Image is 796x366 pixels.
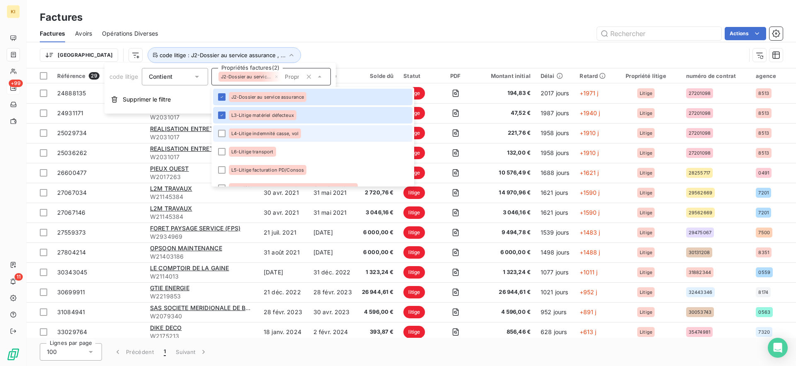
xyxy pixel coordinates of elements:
[109,343,159,361] button: Précédent
[40,48,118,62] button: [GEOGRAPHIC_DATA]
[308,242,357,262] td: [DATE]
[536,183,575,203] td: 1621 jours
[580,90,599,97] span: +1971 j
[481,328,531,336] span: 856,46 €
[481,89,531,97] span: 194,83 €
[308,282,357,302] td: 28 févr. 2023
[150,264,229,271] span: LE COMPTOIR DE LA GAINE
[580,149,599,156] span: +1910 j
[758,230,770,235] span: 7500
[231,131,299,136] span: L4-Litige indemnité casse, vol
[150,113,254,121] span: W2031017
[640,270,652,275] span: Litige
[481,308,531,316] span: 4 596,00 €
[640,131,652,136] span: Litige
[403,326,425,338] span: litige
[580,109,600,116] span: +1940 j
[689,290,712,295] span: 32443346
[536,242,575,262] td: 1498 jours
[231,167,304,172] span: L5-Litige facturation PD/Consos
[259,183,308,203] td: 30 avr. 2021
[150,205,192,212] span: L2M TRAVAUX
[89,72,99,80] span: 29
[758,290,768,295] span: 8174
[640,111,652,116] span: Litige
[758,131,769,136] span: 8513
[403,246,425,259] span: litige
[640,150,652,155] span: Litige
[640,310,652,315] span: Litige
[481,208,531,217] span: 3 046,16 €
[536,262,575,282] td: 1077 jours
[536,223,575,242] td: 1539 jours
[758,190,769,195] span: 7201
[536,103,575,123] td: 1987 jours
[259,223,308,242] td: 21 juil. 2021
[123,95,171,104] span: Supprimer le filtre
[403,107,425,119] span: litige
[159,343,171,361] button: 1
[362,268,394,276] span: 1 323,24 €
[231,95,304,99] span: J2-Dossier au service assurance
[403,266,425,279] span: litige
[640,170,652,175] span: Litige
[481,288,531,296] span: 26 944,61 €
[768,338,788,358] div: Open Intercom Messenger
[57,269,87,276] span: 30343045
[580,129,599,136] span: +1910 j
[282,73,302,80] input: Propriétés factures
[231,113,294,118] span: L3-Litige matériel défecteux
[536,143,575,163] td: 1958 jours
[536,203,575,223] td: 1621 jours
[7,348,20,361] img: Logo LeanPay
[403,87,425,99] span: litige
[689,170,710,175] span: 28255717
[75,29,92,38] span: Avoirs
[362,308,394,316] span: 4 596,00 €
[57,109,83,116] span: 24931171
[308,223,357,242] td: [DATE]
[149,73,172,80] span: Contient
[362,288,394,296] span: 26 944,61 €
[57,308,85,315] span: 31084941
[758,210,769,215] span: 7201
[308,302,357,322] td: 30 avr. 2023
[536,322,575,342] td: 628 jours
[640,330,652,334] span: Litige
[259,262,308,282] td: [DATE]
[580,209,600,216] span: +1590 j
[150,332,254,340] span: W2175213
[536,163,575,183] td: 1688 jours
[481,73,531,79] div: Montant initial
[481,129,531,137] span: 221,76 €
[57,90,86,97] span: 24888135
[150,252,254,261] span: W21403186
[57,249,86,256] span: 27804214
[164,348,166,356] span: 1
[689,190,712,195] span: 29562669
[481,228,531,237] span: 9 494,78 €
[403,306,425,318] span: litige
[689,310,711,315] span: 30053743
[403,187,425,199] span: litige
[689,270,711,275] span: 31882344
[150,145,264,152] span: REALISATION ENTRETIEN RENOVATION
[758,330,770,334] span: 7320
[536,282,575,302] td: 1021 jours
[689,210,712,215] span: 29562669
[541,73,570,79] div: Délai
[57,189,87,196] span: 27067034
[259,282,308,302] td: 21 déc. 2022
[580,249,600,256] span: +1488 j
[221,74,272,79] span: J2-Dossier au service assurance
[758,111,769,116] span: 8513
[259,203,308,223] td: 30 avr. 2021
[40,10,83,25] h3: Factures
[481,248,531,257] span: 6 000,00 €
[7,5,20,18] div: KI
[308,203,357,223] td: 31 mai 2021
[758,170,769,175] span: 0491
[150,153,254,161] span: W2031017
[362,208,394,217] span: 3 046,16 €
[403,73,430,79] div: Statut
